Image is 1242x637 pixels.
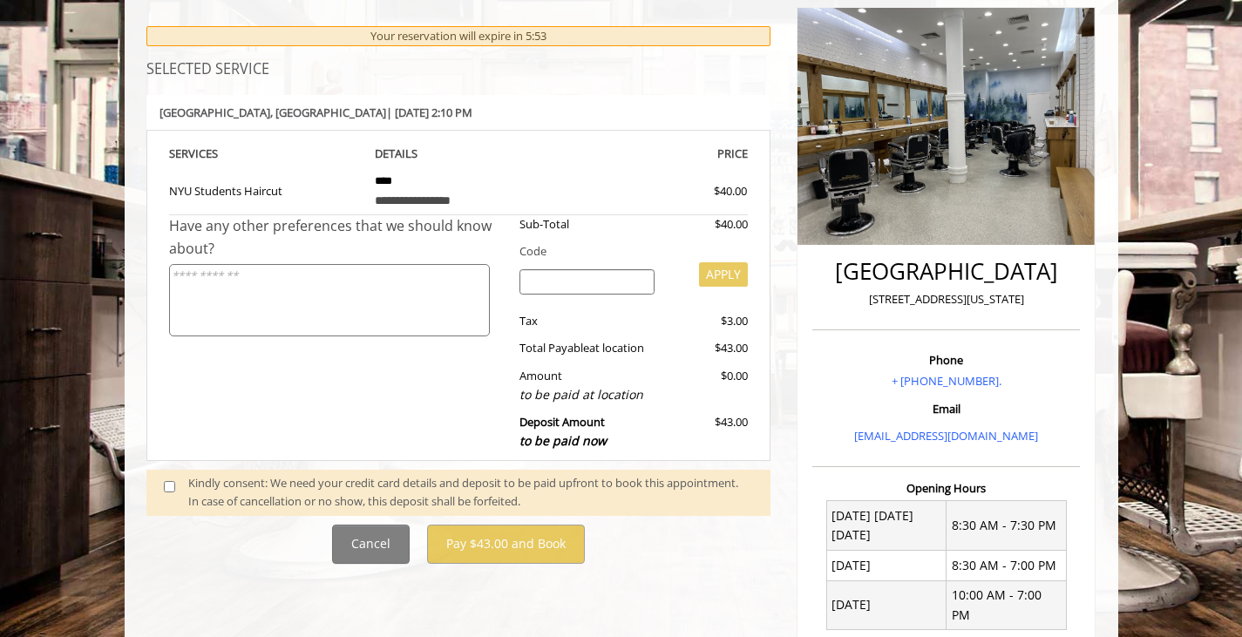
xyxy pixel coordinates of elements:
button: Cancel [332,525,410,564]
h3: Email [817,403,1076,415]
td: 10:00 AM - 7:00 PM [947,580,1067,630]
b: Deposit Amount [519,414,607,449]
div: $40.00 [668,215,748,234]
button: APPLY [699,262,748,287]
td: 8:30 AM - 7:00 PM [947,551,1067,580]
div: $0.00 [668,367,748,404]
div: $43.00 [668,339,748,357]
a: [EMAIL_ADDRESS][DOMAIN_NAME] [854,428,1038,444]
div: Your reservation will expire in 5:53 [146,26,771,46]
div: Sub-Total [506,215,668,234]
th: PRICE [555,144,749,164]
td: NYU Students Haircut [169,164,363,215]
b: [GEOGRAPHIC_DATA] | [DATE] 2:10 PM [159,105,472,120]
div: $43.00 [668,413,748,451]
div: Kindly consent: We need your credit card details and deposit to be paid upfront to book this appo... [188,474,753,511]
div: Code [506,242,748,261]
th: SERVICE [169,144,363,164]
span: at location [589,340,644,356]
h2: [GEOGRAPHIC_DATA] [817,259,1076,284]
h3: SELECTED SERVICE [146,62,771,78]
div: $3.00 [668,312,748,330]
div: Tax [506,312,668,330]
td: [DATE] [826,551,947,580]
td: 8:30 AM - 7:30 PM [947,501,1067,551]
span: , [GEOGRAPHIC_DATA] [270,105,386,120]
a: + [PHONE_NUMBER]. [892,373,1001,389]
div: Total Payable [506,339,668,357]
div: Amount [506,367,668,404]
span: to be paid now [519,432,607,449]
h3: Phone [817,354,1076,366]
td: [DATE] [826,580,947,630]
h3: Opening Hours [812,482,1080,494]
td: [DATE] [DATE] [DATE] [826,501,947,551]
div: Have any other preferences that we should know about? [169,215,507,260]
div: to be paid at location [519,385,655,404]
th: DETAILS [362,144,555,164]
button: Pay $43.00 and Book [427,525,585,564]
span: S [212,146,218,161]
div: $40.00 [651,182,747,200]
p: [STREET_ADDRESS][US_STATE] [817,290,1076,308]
